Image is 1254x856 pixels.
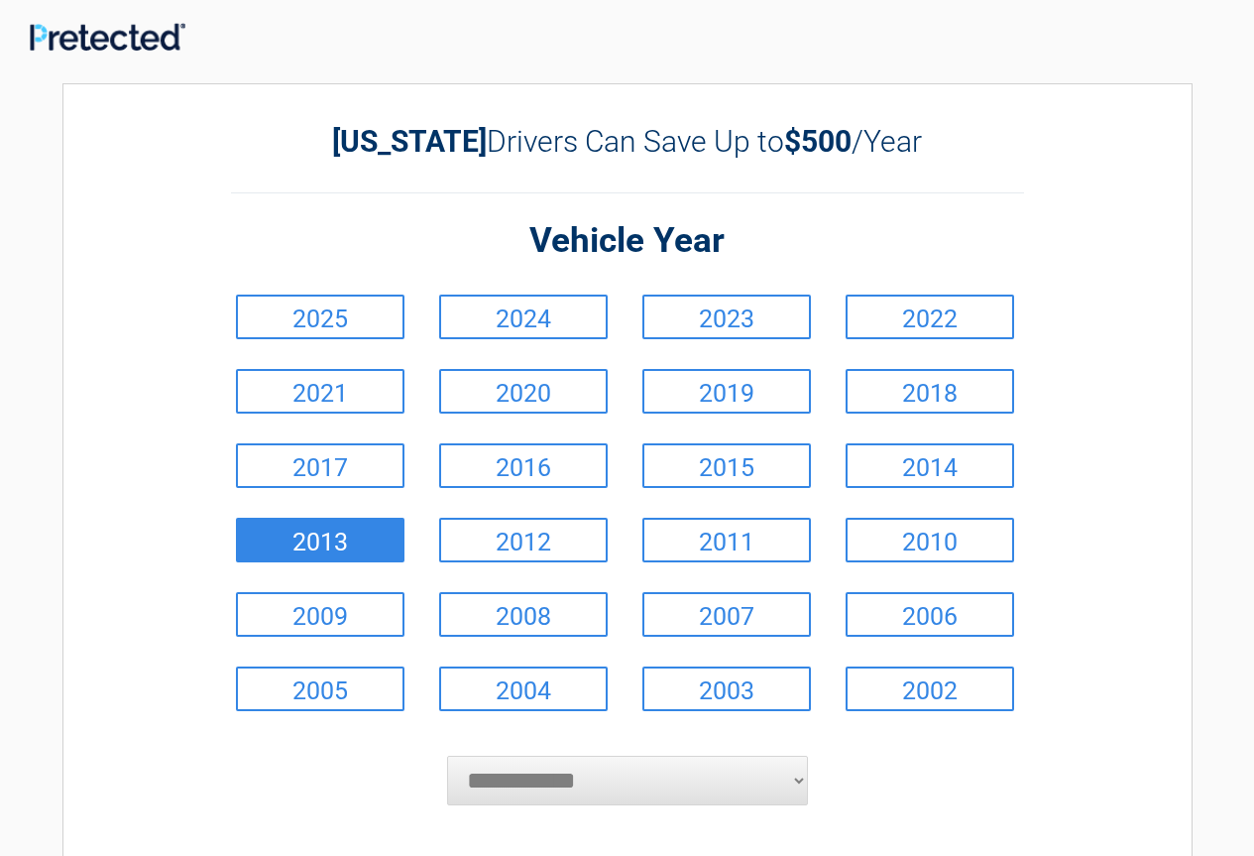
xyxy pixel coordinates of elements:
[236,667,404,711] a: 2005
[236,369,404,414] a: 2021
[236,518,404,562] a: 2013
[231,124,1024,159] h2: Drivers Can Save Up to /Year
[784,124,852,159] b: $500
[236,443,404,488] a: 2017
[642,667,811,711] a: 2003
[642,518,811,562] a: 2011
[231,218,1024,265] h2: Vehicle Year
[642,443,811,488] a: 2015
[332,124,487,159] b: [US_STATE]
[236,295,404,339] a: 2025
[30,23,185,51] img: Main Logo
[846,369,1014,414] a: 2018
[846,518,1014,562] a: 2010
[846,295,1014,339] a: 2022
[846,443,1014,488] a: 2014
[846,592,1014,637] a: 2006
[642,369,811,414] a: 2019
[642,295,811,339] a: 2023
[642,592,811,637] a: 2007
[846,667,1014,711] a: 2002
[439,518,608,562] a: 2012
[439,667,608,711] a: 2004
[236,592,404,637] a: 2009
[439,443,608,488] a: 2016
[439,369,608,414] a: 2020
[439,592,608,637] a: 2008
[439,295,608,339] a: 2024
